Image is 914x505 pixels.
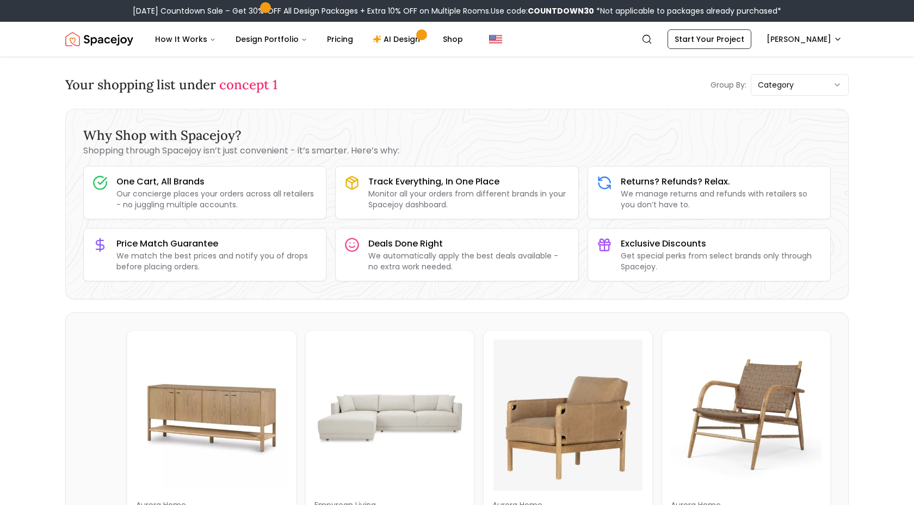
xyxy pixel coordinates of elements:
h3: Returns? Refunds? Relax. [621,175,822,188]
h3: One Cart, All Brands [116,175,317,188]
h3: Exclusive Discounts [621,237,822,250]
span: *Not applicable to packages already purchased* [594,5,781,16]
button: How It Works [146,28,225,50]
img: Vari Chair image [492,340,644,491]
span: Use code: [491,5,594,16]
nav: Main [146,28,472,50]
p: We match the best prices and notify you of drops before placing orders. [116,250,317,272]
a: AI Design [364,28,432,50]
img: United States [489,33,502,46]
p: Shopping through Spacejoy isn’t just convenient - it’s smarter. Here’s why: [83,144,831,157]
img: Eve Accent Chair image [671,340,822,491]
a: Pricing [318,28,362,50]
p: We automatically apply the best deals available - no extra work needed. [368,250,569,272]
b: COUNTDOWN30 [528,5,594,16]
a: Shop [434,28,472,50]
a: Spacejoy [65,28,133,50]
h3: Track Everything, In One Place [368,175,569,188]
h3: Price Match Guarantee [116,237,317,250]
div: [DATE] Countdown Sale – Get 30% OFF All Design Packages + Extra 10% OFF on Multiple Rooms. [133,5,781,16]
p: Get special perks from select brands only through Spacejoy. [621,250,822,272]
p: Monitor all your orders from different brands in your Spacejoy dashboard. [368,188,569,210]
p: We manage returns and refunds with retailers so you don’t have to. [621,188,822,210]
p: Group By: [711,79,746,90]
a: Start Your Project [668,29,751,49]
img: Spacejoy Logo [65,28,133,50]
button: [PERSON_NAME] [760,29,849,49]
img: Zoosk Sideboard image [136,340,287,491]
img: Breanna White Sectional image [314,340,466,491]
button: Design Portfolio [227,28,316,50]
h3: Why Shop with Spacejoy? [83,127,831,144]
h3: Your shopping list under [65,76,277,94]
span: concept 1 [219,76,277,93]
h3: Deals Done Right [368,237,569,250]
nav: Global [65,22,849,57]
p: Our concierge places your orders across all retailers - no juggling multiple accounts. [116,188,317,210]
